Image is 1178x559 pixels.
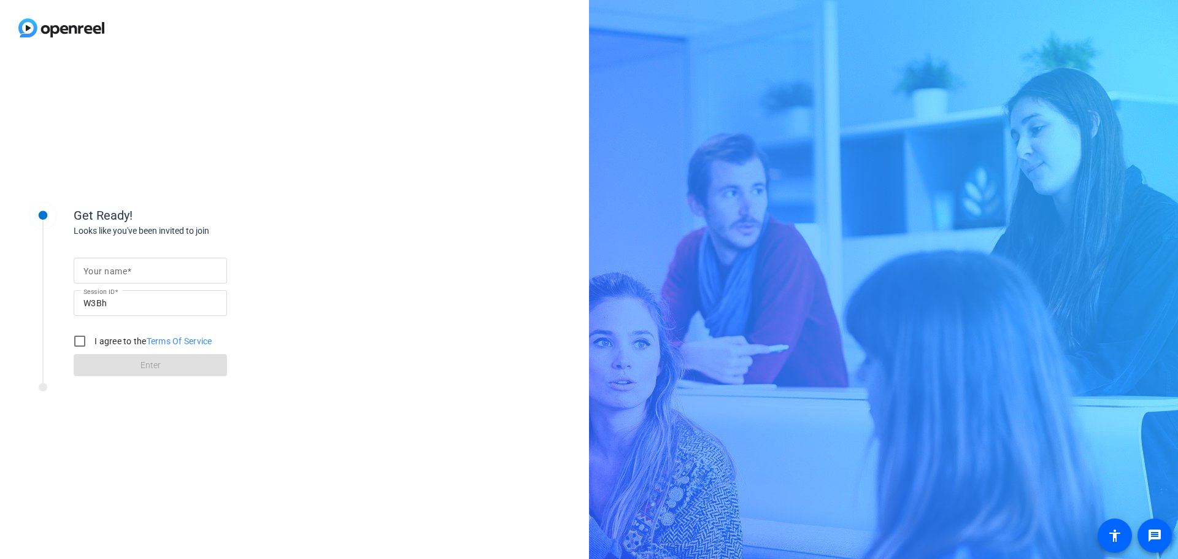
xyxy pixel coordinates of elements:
[1107,528,1122,543] mat-icon: accessibility
[74,206,319,225] div: Get Ready!
[83,288,115,295] mat-label: Session ID
[83,266,127,276] mat-label: Your name
[74,225,319,237] div: Looks like you've been invited to join
[92,335,212,347] label: I agree to the
[1147,528,1162,543] mat-icon: message
[147,336,212,346] a: Terms Of Service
